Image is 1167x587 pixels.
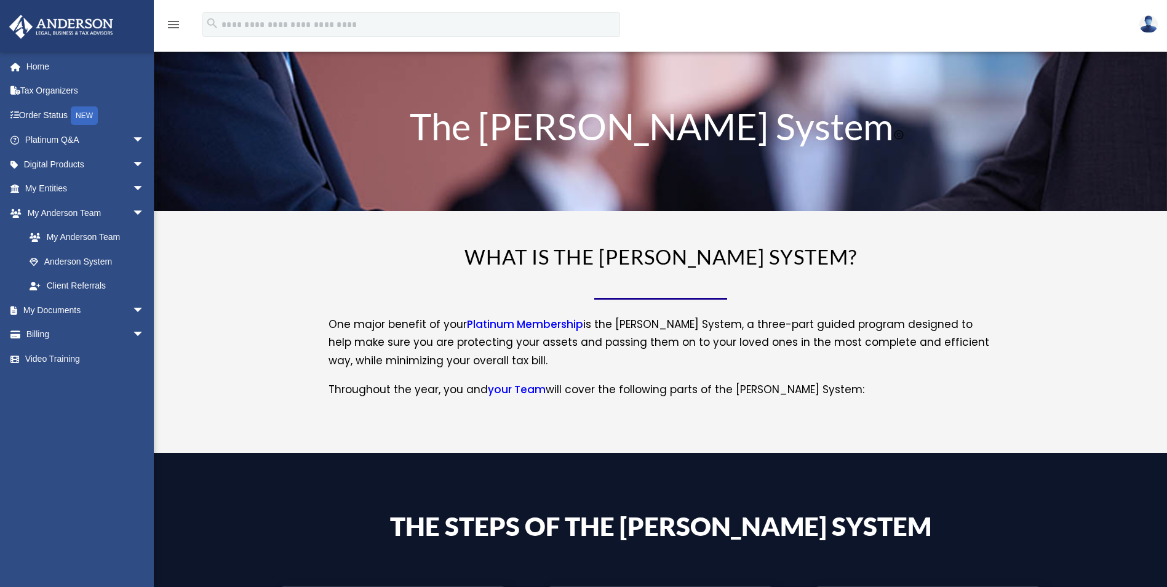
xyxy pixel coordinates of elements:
[329,108,993,151] h1: The [PERSON_NAME] System
[9,322,163,347] a: Billingarrow_drop_down
[166,22,181,32] a: menu
[1139,15,1158,33] img: User Pic
[132,152,157,177] span: arrow_drop_down
[9,103,163,128] a: Order StatusNEW
[17,274,163,298] a: Client Referrals
[17,225,163,250] a: My Anderson Team
[132,201,157,226] span: arrow_drop_down
[488,382,546,403] a: your Team
[132,298,157,323] span: arrow_drop_down
[9,152,163,177] a: Digital Productsarrow_drop_down
[9,79,163,103] a: Tax Organizers
[132,128,157,153] span: arrow_drop_down
[467,317,583,338] a: Platinum Membership
[132,177,157,202] span: arrow_drop_down
[464,244,857,269] span: WHAT IS THE [PERSON_NAME] SYSTEM?
[6,15,117,39] img: Anderson Advisors Platinum Portal
[132,322,157,348] span: arrow_drop_down
[9,201,163,225] a: My Anderson Teamarrow_drop_down
[9,298,163,322] a: My Documentsarrow_drop_down
[329,316,993,381] p: One major benefit of your is the [PERSON_NAME] System, a three-part guided program designed to he...
[9,128,163,153] a: Platinum Q&Aarrow_drop_down
[205,17,219,30] i: search
[9,177,163,201] a: My Entitiesarrow_drop_down
[329,381,993,399] p: Throughout the year, you and will cover the following parts of the [PERSON_NAME] System:
[329,513,993,545] h4: The Steps of the [PERSON_NAME] System
[71,106,98,125] div: NEW
[9,54,163,79] a: Home
[9,346,163,371] a: Video Training
[166,17,181,32] i: menu
[17,249,157,274] a: Anderson System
